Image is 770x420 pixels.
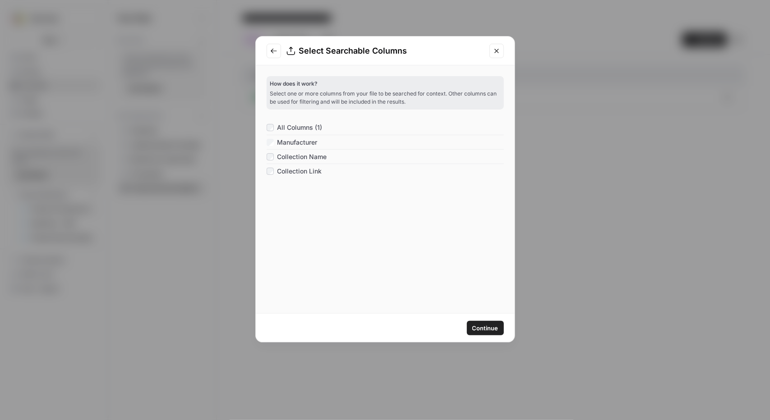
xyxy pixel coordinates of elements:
button: Go to previous step [267,44,281,58]
input: Collection Link [267,168,274,175]
span: Continue [472,324,498,333]
span: Manufacturer [277,138,318,147]
p: How does it work? [270,80,500,88]
input: Collection Name [267,153,274,160]
button: Close modal [489,44,504,58]
button: Continue [467,321,504,335]
span: All Columns (1) [277,123,323,132]
input: All Columns (1) [267,124,274,131]
input: Manufacturer [267,139,274,146]
span: Collection Link [277,167,322,176]
div: Select Searchable Columns [286,45,484,57]
p: Select one or more columns from your file to be searched for context. Other columns can be used f... [270,90,500,106]
span: Collection Name [277,152,327,161]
